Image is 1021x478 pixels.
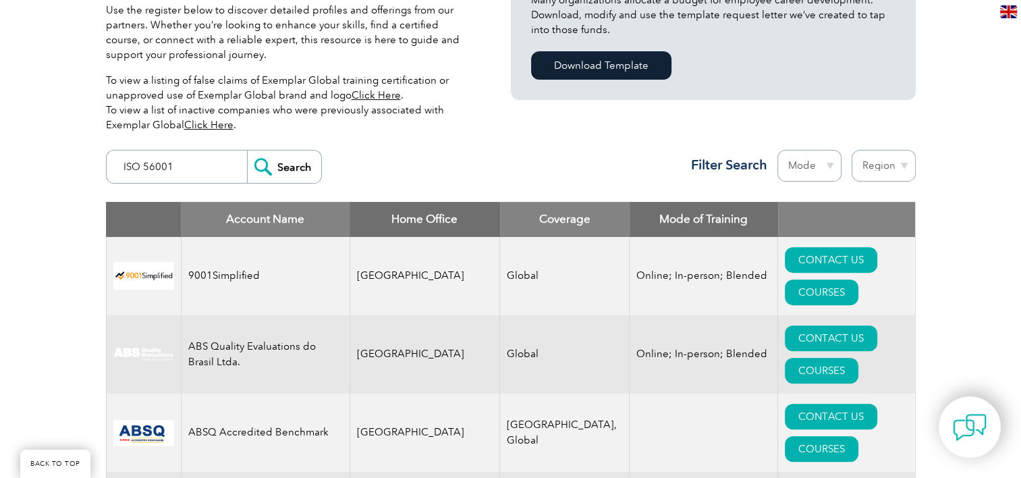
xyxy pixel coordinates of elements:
[350,202,500,237] th: Home Office: activate to sort column ascending
[1000,5,1017,18] img: en
[531,51,671,80] a: Download Template
[785,280,858,305] a: COURSES
[352,89,401,101] a: Click Here
[500,394,630,472] td: [GEOGRAPHIC_DATA], Global
[181,202,350,237] th: Account Name: activate to sort column descending
[106,3,470,62] p: Use the register below to discover detailed profiles and offerings from our partners. Whether you...
[106,73,470,132] p: To view a listing of false claims of Exemplar Global training certification or unapproved use of ...
[113,420,174,446] img: cc24547b-a6e0-e911-a812-000d3a795b83-logo.png
[113,262,174,290] img: 37c9c059-616f-eb11-a812-002248153038-logo.png
[181,237,350,315] td: 9001Simplified
[350,237,500,315] td: [GEOGRAPHIC_DATA]
[500,202,630,237] th: Coverage: activate to sort column ascending
[181,394,350,472] td: ABSQ Accredited Benchmark
[630,237,778,315] td: Online; In-person; Blended
[113,347,174,362] img: c92924ac-d9bc-ea11-a814-000d3a79823d-logo.jpg
[785,247,877,273] a: CONTACT US
[350,315,500,394] td: [GEOGRAPHIC_DATA]
[247,151,321,183] input: Search
[350,394,500,472] td: [GEOGRAPHIC_DATA]
[181,315,350,394] td: ABS Quality Evaluations do Brasil Ltda.
[630,202,778,237] th: Mode of Training: activate to sort column ascending
[785,436,858,462] a: COURSES
[500,315,630,394] td: Global
[953,410,987,444] img: contact-chat.png
[20,450,90,478] a: BACK TO TOP
[785,358,858,383] a: COURSES
[785,325,877,351] a: CONTACT US
[778,202,915,237] th: : activate to sort column ascending
[184,119,233,131] a: Click Here
[630,315,778,394] td: Online; In-person; Blended
[683,157,767,174] h3: Filter Search
[500,237,630,315] td: Global
[785,404,877,429] a: CONTACT US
